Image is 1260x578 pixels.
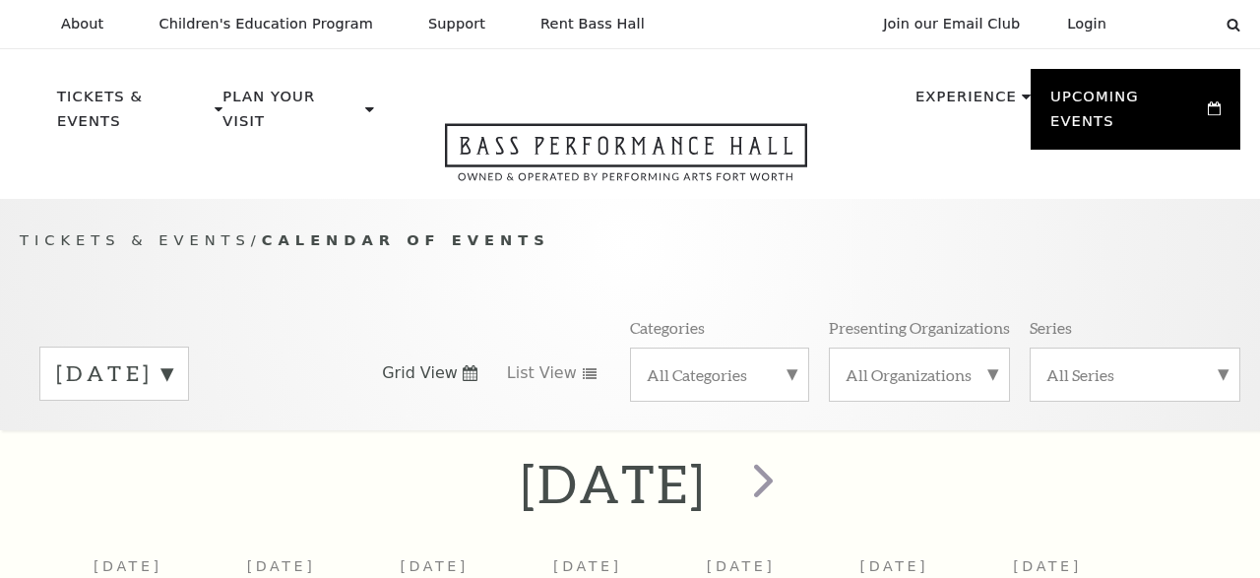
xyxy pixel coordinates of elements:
p: Plan Your Visit [222,85,360,145]
p: Series [1030,317,1072,338]
span: Grid View [382,362,458,384]
span: Calendar of Events [262,231,550,248]
p: About [61,16,103,32]
span: [DATE] [1013,558,1082,574]
label: All Organizations [846,364,993,385]
label: [DATE] [56,358,172,389]
p: Children's Education Program [158,16,373,32]
p: Upcoming Events [1050,85,1203,145]
p: Experience [915,85,1017,120]
p: Categories [630,317,705,338]
p: / [20,228,1240,253]
span: [DATE] [860,558,929,574]
p: Support [428,16,485,32]
h2: [DATE] [521,452,707,515]
p: Tickets & Events [57,85,210,145]
select: Select: [1138,15,1208,33]
label: All Categories [647,364,792,385]
button: next [725,449,797,519]
p: Rent Bass Hall [540,16,645,32]
span: Tickets & Events [20,231,251,248]
span: List View [507,362,577,384]
p: Presenting Organizations [829,317,1010,338]
label: All Series [1046,364,1224,385]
